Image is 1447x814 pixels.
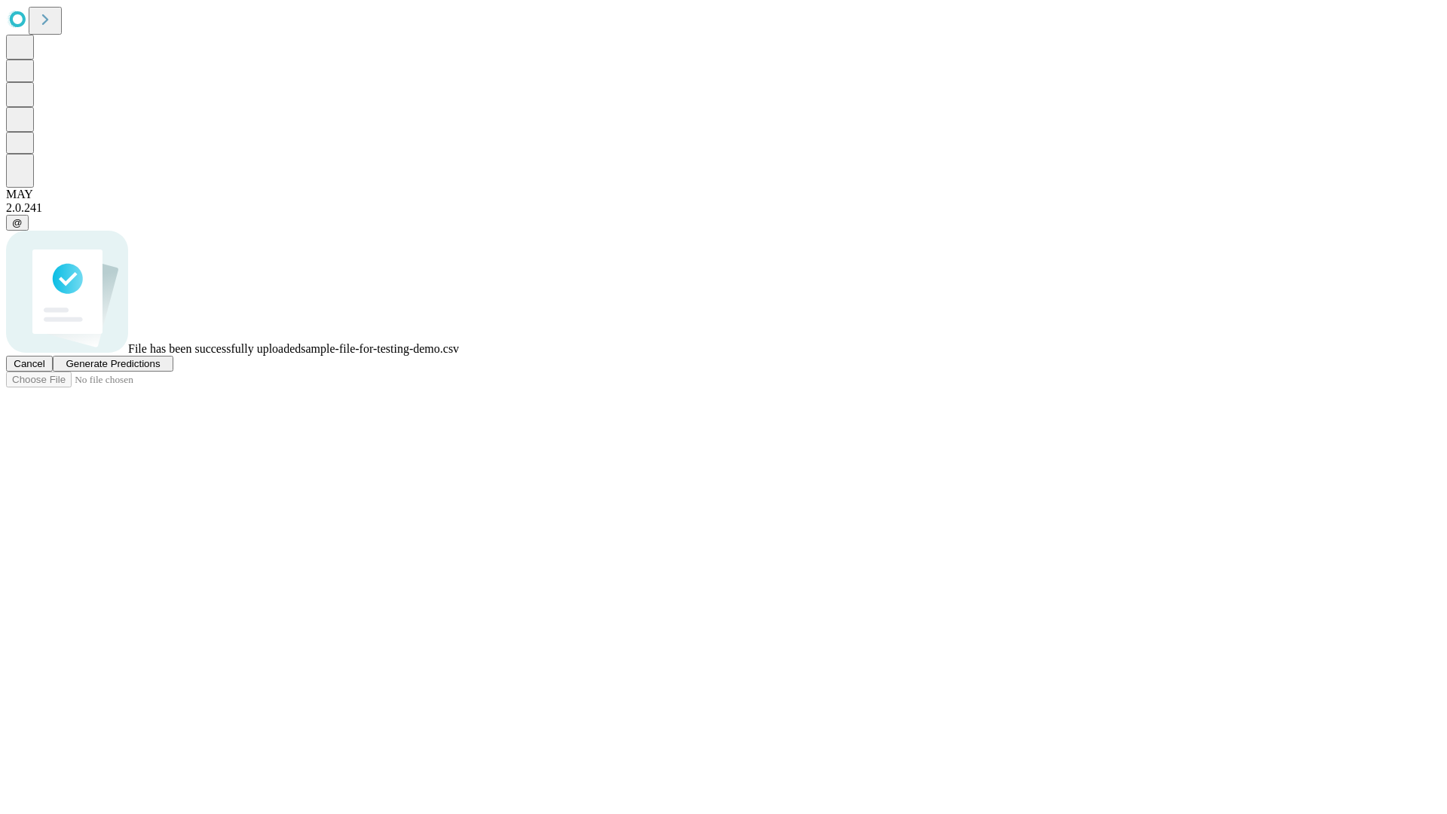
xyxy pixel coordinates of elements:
span: Generate Predictions [66,358,160,369]
div: MAY [6,188,1441,201]
span: Cancel [14,358,45,369]
span: File has been successfully uploaded [128,342,301,355]
div: 2.0.241 [6,201,1441,215]
span: sample-file-for-testing-demo.csv [301,342,459,355]
button: @ [6,215,29,231]
button: Cancel [6,356,53,372]
button: Generate Predictions [53,356,173,372]
span: @ [12,217,23,228]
